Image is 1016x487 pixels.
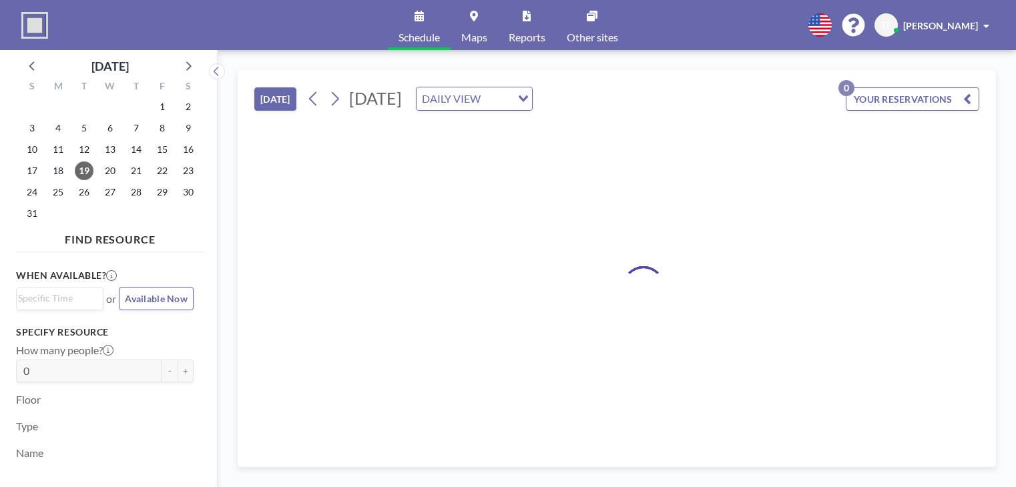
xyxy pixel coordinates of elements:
[101,140,119,159] span: Wednesday, August 13, 2025
[16,344,113,357] label: How many people?
[75,119,93,137] span: Tuesday, August 5, 2025
[18,291,95,306] input: Search for option
[127,183,146,201] span: Thursday, August 28, 2025
[881,19,892,31] span: TF
[461,32,487,43] span: Maps
[23,204,41,223] span: Sunday, August 31, 2025
[75,140,93,159] span: Tuesday, August 12, 2025
[254,87,296,111] button: [DATE]
[106,292,116,306] span: or
[903,20,978,31] span: [PERSON_NAME]
[127,161,146,180] span: Thursday, August 21, 2025
[178,360,194,382] button: +
[119,287,194,310] button: Available Now
[16,446,43,460] label: Name
[16,420,38,433] label: Type
[153,97,172,116] span: Friday, August 1, 2025
[23,183,41,201] span: Sunday, August 24, 2025
[23,140,41,159] span: Sunday, August 10, 2025
[101,119,119,137] span: Wednesday, August 6, 2025
[123,79,149,96] div: T
[399,32,440,43] span: Schedule
[101,183,119,201] span: Wednesday, August 27, 2025
[838,80,854,96] p: 0
[21,12,48,39] img: organization-logo
[153,183,172,201] span: Friday, August 29, 2025
[175,79,201,96] div: S
[91,57,129,75] div: [DATE]
[153,161,172,180] span: Friday, August 22, 2025
[23,161,41,180] span: Sunday, August 17, 2025
[179,97,198,116] span: Saturday, August 2, 2025
[153,140,172,159] span: Friday, August 15, 2025
[567,32,618,43] span: Other sites
[419,90,483,107] span: DAILY VIEW
[16,393,41,406] label: Floor
[179,119,198,137] span: Saturday, August 9, 2025
[97,79,123,96] div: W
[349,88,402,108] span: [DATE]
[101,161,119,180] span: Wednesday, August 20, 2025
[19,79,45,96] div: S
[127,119,146,137] span: Thursday, August 7, 2025
[485,90,510,107] input: Search for option
[509,32,545,43] span: Reports
[127,140,146,159] span: Thursday, August 14, 2025
[71,79,97,96] div: T
[49,161,67,180] span: Monday, August 18, 2025
[49,183,67,201] span: Monday, August 25, 2025
[149,79,175,96] div: F
[417,87,532,110] div: Search for option
[179,183,198,201] span: Saturday, August 30, 2025
[17,288,103,308] div: Search for option
[16,326,194,338] h3: Specify resource
[49,119,67,137] span: Monday, August 4, 2025
[75,161,93,180] span: Tuesday, August 19, 2025
[23,119,41,137] span: Sunday, August 3, 2025
[179,140,198,159] span: Saturday, August 16, 2025
[16,227,204,246] h4: FIND RESOURCE
[846,87,979,111] button: YOUR RESERVATIONS0
[75,183,93,201] span: Tuesday, August 26, 2025
[125,293,188,304] span: Available Now
[49,140,67,159] span: Monday, August 11, 2025
[153,119,172,137] span: Friday, August 8, 2025
[179,161,198,180] span: Saturday, August 23, 2025
[45,79,71,96] div: M
[162,360,178,382] button: -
